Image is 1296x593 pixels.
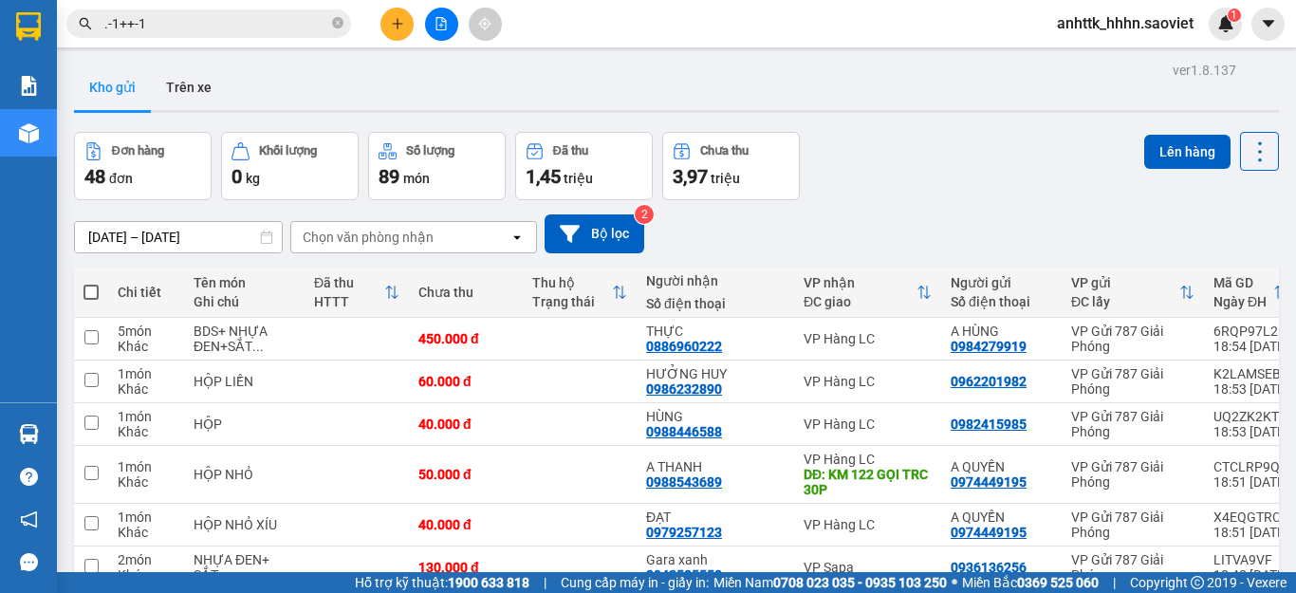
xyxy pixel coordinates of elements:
button: caret-down [1251,8,1285,41]
div: 1 món [118,366,175,381]
button: Khối lượng0kg [221,132,359,200]
span: 1 [1231,9,1237,22]
div: Khối lượng [259,144,317,158]
img: logo-vxr [16,12,41,41]
span: 3,97 [673,165,708,188]
div: UQ2ZK2KT [1213,409,1288,424]
div: A THANH [646,459,785,474]
span: Miền Nam [713,572,947,593]
div: ĐC lấy [1071,294,1179,309]
input: Tìm tên, số ĐT hoặc mã đơn [104,13,328,34]
span: đơn [109,171,133,186]
div: Người nhận [646,273,785,288]
div: HỘP LIỀN [194,374,295,389]
div: HỘP [194,417,295,432]
div: 40.000 đ [418,517,513,532]
img: warehouse-icon [19,123,39,143]
button: Đơn hàng48đơn [74,132,212,200]
div: 0962201982 [951,374,1027,389]
div: 18:48 [DATE] [1213,567,1288,583]
button: aim [469,8,502,41]
div: 0942585558 [646,567,722,583]
span: copyright [1191,576,1204,589]
div: Chọn văn phòng nhận [303,228,434,247]
button: file-add [425,8,458,41]
div: Khác [118,381,175,397]
div: VP Gửi 787 Giải Phóng [1071,324,1194,354]
div: Chi tiết [118,285,175,300]
div: Số lượng [406,144,454,158]
div: BDS+ NHỰA ĐEN+SẮT ĐEN+2 HỘP LIỀN [194,324,295,354]
div: Đã thu [314,275,384,290]
div: 130.000 đ [418,560,513,575]
span: kg [246,171,260,186]
span: Miền Bắc [962,572,1099,593]
div: NHỰA ĐEN+ SẮT [194,552,295,583]
div: ĐC giao [804,294,916,309]
div: ĐẠT [646,510,785,525]
div: 40.000 đ [418,417,513,432]
div: Khác [118,424,175,439]
div: 18:51 [DATE] [1213,525,1288,540]
div: 18:54 [DATE] [1213,339,1288,354]
div: 0988543689 [646,474,722,490]
div: Trạng thái [532,294,612,309]
span: aim [478,17,491,30]
div: Ghi chú [194,294,295,309]
div: Tên món [194,275,295,290]
span: question-circle [20,468,38,486]
div: CTCLRP9Q [1213,459,1288,474]
span: ... [252,339,264,354]
div: HTTT [314,294,384,309]
div: 0979257123 [646,525,722,540]
div: 5 món [118,324,175,339]
span: Hỗ trợ kỹ thuật: [355,572,529,593]
span: notification [20,510,38,528]
span: triệu [711,171,740,186]
span: món [403,171,430,186]
th: Toggle SortBy [305,268,409,318]
div: 1 món [118,510,175,525]
div: VP Gửi 787 Giải Phóng [1071,552,1194,583]
div: VP Gửi 787 Giải Phóng [1071,510,1194,540]
div: 0936136256 [951,560,1027,575]
span: triệu [564,171,593,186]
div: A HÙNG [951,324,1052,339]
span: 89 [379,165,399,188]
span: file-add [435,17,448,30]
div: VP Gửi 787 Giải Phóng [1071,459,1194,490]
div: 0886960222 [646,339,722,354]
sup: 2 [635,205,654,224]
th: Toggle SortBy [523,268,637,318]
div: A QUYỀN [951,459,1052,474]
button: Kho gửi [74,65,151,110]
div: 18:53 [DATE] [1213,424,1288,439]
button: Số lượng89món [368,132,506,200]
div: VP Sapa [804,560,932,575]
div: 18:53 [DATE] [1213,381,1288,397]
strong: 1900 633 818 [448,575,529,590]
div: LITVA9VF [1213,552,1288,567]
span: plus [391,17,404,30]
div: Số điện thoại [646,296,785,311]
span: 0 [231,165,242,188]
div: 0974449195 [951,525,1027,540]
div: 2 món [118,552,175,567]
div: A QUYỀN [951,510,1052,525]
span: close-circle [332,15,343,33]
div: Ngày ĐH [1213,294,1273,309]
th: Toggle SortBy [1062,268,1204,318]
div: Khác [118,339,175,354]
div: VP Hàng LC [804,417,932,432]
strong: 0708 023 035 - 0935 103 250 [773,575,947,590]
button: Đã thu1,45 triệu [515,132,653,200]
div: 0986232890 [646,381,722,397]
div: 1 món [118,459,175,474]
div: 450.000 đ [418,331,513,346]
div: Đơn hàng [112,144,164,158]
div: VP Gửi 787 Giải Phóng [1071,409,1194,439]
span: | [1113,572,1116,593]
button: plus [380,8,414,41]
img: warehouse-icon [19,424,39,444]
div: 1 món [118,409,175,424]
